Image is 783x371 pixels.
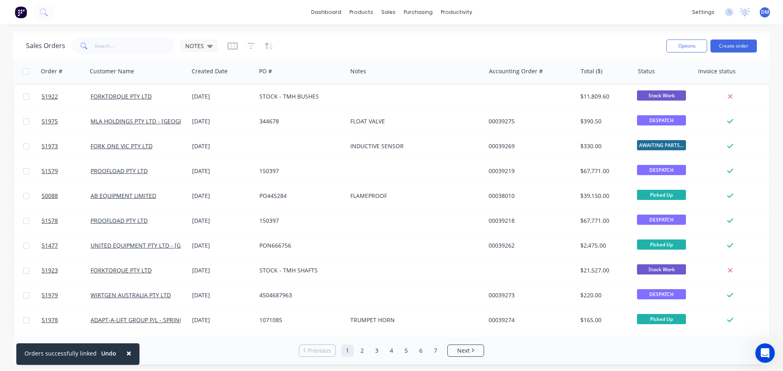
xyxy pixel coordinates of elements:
button: Options [666,40,707,53]
a: Page 2 [356,345,368,357]
div: 4504687963 [259,291,340,299]
div: 00039273 [489,291,570,299]
div: [DATE] [192,316,253,324]
span: 51978 [42,316,58,324]
div: Accounting Order # [489,67,543,75]
div: Notes [350,67,366,75]
a: 51975 [42,109,91,134]
div: $330.00 [580,142,628,150]
a: Page 7 [429,345,442,357]
span: 51979 [42,291,58,299]
span: Picked Up [637,314,686,324]
a: AB EQUIPMENT LIMITED [91,192,156,200]
span: Picked Up [637,239,686,250]
a: FORKTORQUE PTY LTD [91,92,152,100]
div: FLOAT VALVE [350,117,476,125]
a: FORKTORQUE PTY LTD [91,266,152,274]
a: UNITED EQUIPMENT PTY LTD - [GEOGRAPHIC_DATA] [91,241,231,249]
button: Home [142,3,158,19]
span: Next [457,347,470,355]
a: dashboard [307,6,345,18]
a: 51979 [42,283,91,307]
div: Created Date [192,67,228,75]
span: 51578 [42,217,58,225]
div: PO445284 [259,192,340,200]
span: 51477 [42,241,58,250]
div: INDUCTIVE SENSOR [350,142,476,150]
div: STOCK - TMH BUSHES [259,92,340,101]
a: 51579 [42,159,91,183]
img: Factory [15,6,27,18]
div: 344678 [259,117,340,125]
span: 51975 [42,117,58,125]
div: $11,809.60 [580,92,628,101]
div: [DATE] [192,266,253,274]
span: 51973 [42,142,58,150]
div: Once we’ve reviewed it, we’ll let you know what we find and how best to prevent it going forward. [7,48,134,82]
a: FORK ONE VIC PTY LTD [91,142,153,150]
div: 150397 [259,167,340,175]
a: 50088 [42,184,91,208]
div: FLAMEPROOF [350,192,476,200]
a: Page 5 [400,345,412,357]
span: Picked Up [637,190,686,200]
button: Create order [710,40,757,53]
div: [DATE] [192,142,253,150]
iframe: Intercom live chat [755,343,775,363]
div: Invoice status [698,67,736,75]
a: 51477 [42,233,91,258]
img: Profile image for Maricar [23,4,36,18]
button: Send a message… [140,263,153,277]
a: 51923 [42,258,91,283]
span: Stock Work [637,90,686,101]
span: 51922 [42,92,58,101]
div: Order # [41,67,62,75]
div: 1071085 [259,316,340,324]
span: 50088 [42,192,58,200]
span: DESPATCH [637,289,686,299]
span: NOTES [185,42,204,50]
a: 51922 [42,84,91,109]
span: DESPATCH [637,165,686,175]
span: AWAITING PARTS ... [637,140,686,150]
a: 51973 [42,134,91,158]
div: 00039219 [489,167,570,175]
div: $67,771.00 [580,167,628,175]
span: DESPATCH [637,115,686,125]
div: [DATE] [192,217,253,225]
div: $220.00 [580,291,628,299]
div: Ok, sorry more information, the one for NZ did get invoiced, I've just remembered as [PERSON_NAME... [29,88,157,241]
a: Next page [448,347,484,355]
div: Customer Name [90,67,134,75]
div: 00039269 [489,142,570,150]
div: [DATE] [192,167,253,175]
input: Search... [95,38,174,54]
span: × [126,347,131,359]
div: Deb says… [7,88,157,248]
span: DESPATCH [637,215,686,225]
button: Upload attachment [39,267,45,273]
a: Page 6 [415,345,427,357]
a: 51578 [42,209,91,233]
p: Active in the last 15m [40,10,98,18]
span: 51923 [42,266,58,274]
button: go back [5,3,21,19]
div: STOCK - TMH SHAFTS [259,266,340,274]
div: Total ($) [581,67,602,75]
div: TRUMPET HORN [350,316,476,324]
a: Page 1 is your current page [341,345,354,357]
div: Status [638,67,655,75]
a: MLA HOLDINGS PTY LTD - [GEOGRAPHIC_DATA] [91,117,218,125]
div: [DATE] [192,92,253,101]
a: PROOFLOAD PTY LTD [91,217,148,224]
div: Once we’ve reviewed it, we’ll let you know what we find and how best to prevent it going forward. [13,53,127,77]
div: 00039218 [489,217,570,225]
ul: Pagination [296,345,487,357]
div: Ok, sorry more information, the one for NZ did get invoiced, I've just remembered as [PERSON_NAME... [36,93,150,237]
div: 00039274 [489,316,570,324]
div: purchasing [400,6,437,18]
textarea: Message… [7,250,156,263]
a: Previous page [299,347,335,355]
div: [DATE] [192,117,253,125]
div: $2,475.00 [580,241,628,250]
